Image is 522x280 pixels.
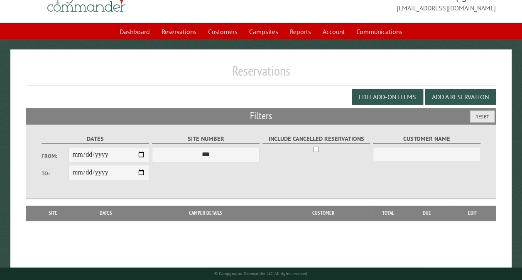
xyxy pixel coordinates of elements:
[425,89,496,105] button: Add a Reservation
[244,24,283,39] a: Campsites
[26,63,496,86] h1: Reservations
[157,24,201,39] a: Reservations
[285,24,316,39] a: Reports
[152,134,260,144] label: Site Number
[203,24,243,39] a: Customers
[30,206,76,221] th: Site
[26,108,496,124] h2: Filters
[470,111,495,123] button: Reset
[115,24,155,39] a: Dashboard
[76,206,136,221] th: Dates
[405,206,449,221] th: Due
[136,206,275,221] th: Camper Details
[352,89,423,105] button: Edit Add-on Items
[42,152,69,160] label: From:
[318,24,350,39] a: Account
[42,134,149,144] label: Dates
[275,206,371,221] th: Customer
[372,206,405,221] th: Total
[42,169,69,177] label: To:
[373,134,480,144] label: Customer Name
[351,24,407,39] a: Communications
[262,134,370,144] label: Include Cancelled Reservations
[214,271,308,276] small: © Campground Commander LLC. All rights reserved.
[449,206,496,221] th: Edit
